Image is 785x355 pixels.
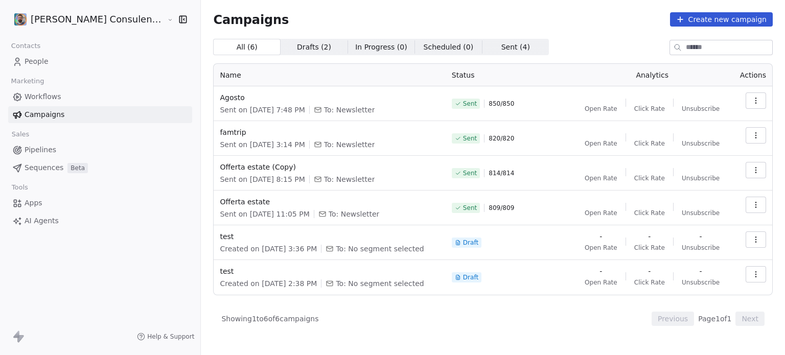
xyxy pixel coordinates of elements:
[220,197,439,207] span: Offerta estate
[220,174,305,184] span: Sent on [DATE] 8:15 PM
[336,278,424,289] span: To: No segment selected
[220,231,439,242] span: test
[648,231,651,242] span: -
[489,100,514,108] span: 850 / 850
[700,266,702,276] span: -
[682,278,720,287] span: Unsubscribe
[670,12,773,27] button: Create new campaign
[25,216,59,226] span: AI Agents
[573,64,731,86] th: Analytics
[329,209,380,219] span: To: Newsletter
[463,134,477,143] span: Sent
[446,64,573,86] th: Status
[463,169,477,177] span: Sent
[8,159,192,176] a: SequencesBeta
[8,141,192,158] a: Pipelines
[8,106,192,123] a: Campaigns
[25,56,49,67] span: People
[585,209,617,217] span: Open Rate
[648,266,651,276] span: -
[8,195,192,211] a: Apps
[698,314,731,324] span: Page 1 of 1
[220,278,317,289] span: Created on [DATE] 2:38 PM
[25,109,64,120] span: Campaigns
[137,333,194,341] a: Help & Support
[682,139,720,148] span: Unsubscribe
[220,139,305,150] span: Sent on [DATE] 3:14 PM
[585,278,617,287] span: Open Rate
[324,105,375,115] span: To: Newsletter
[585,174,617,182] span: Open Rate
[7,180,32,195] span: Tools
[220,92,439,103] span: Agosto
[8,53,192,70] a: People
[652,312,694,326] button: Previous
[336,244,424,254] span: To: No segment selected
[147,333,194,341] span: Help & Support
[12,11,159,28] button: [PERSON_NAME] Consulente viaggi Maldive
[463,273,478,281] span: Draft
[731,64,773,86] th: Actions
[297,42,331,53] span: Drafts ( 2 )
[634,105,665,113] span: Click Rate
[213,12,289,27] span: Campaigns
[424,42,474,53] span: Scheduled ( 0 )
[7,38,45,54] span: Contacts
[214,64,445,86] th: Name
[634,174,665,182] span: Click Rate
[25,198,42,208] span: Apps
[463,239,478,247] span: Draft
[682,244,720,252] span: Unsubscribe
[220,105,305,115] span: Sent on [DATE] 7:48 PM
[599,231,602,242] span: -
[25,91,61,102] span: Workflows
[8,88,192,105] a: Workflows
[489,134,514,143] span: 820 / 820
[7,74,49,89] span: Marketing
[682,174,720,182] span: Unsubscribe
[489,204,514,212] span: 809 / 809
[25,145,56,155] span: Pipelines
[31,13,165,26] span: [PERSON_NAME] Consulente viaggi Maldive
[599,266,602,276] span: -
[700,231,702,242] span: -
[220,209,309,219] span: Sent on [DATE] 11:05 PM
[220,162,439,172] span: Offerta estate (Copy)
[634,244,665,252] span: Click Rate
[682,105,720,113] span: Unsubscribe
[463,100,477,108] span: Sent
[220,127,439,137] span: famtrip
[634,139,665,148] span: Click Rate
[324,174,375,184] span: To: Newsletter
[220,244,317,254] span: Created on [DATE] 3:36 PM
[682,209,720,217] span: Unsubscribe
[634,209,665,217] span: Click Rate
[324,139,375,150] span: To: Newsletter
[221,314,318,324] span: Showing 1 to 6 of 6 campaigns
[501,42,530,53] span: Sent ( 4 )
[463,204,477,212] span: Sent
[585,105,617,113] span: Open Rate
[25,162,63,173] span: Sequences
[7,127,34,142] span: Sales
[355,42,407,53] span: In Progress ( 0 )
[585,139,617,148] span: Open Rate
[489,169,514,177] span: 814 / 814
[634,278,665,287] span: Click Rate
[220,266,439,276] span: test
[8,212,192,229] a: AI Agents
[67,163,88,173] span: Beta
[585,244,617,252] span: Open Rate
[735,312,765,326] button: Next
[14,13,27,26] img: Progetto%20senza%20titolo.png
